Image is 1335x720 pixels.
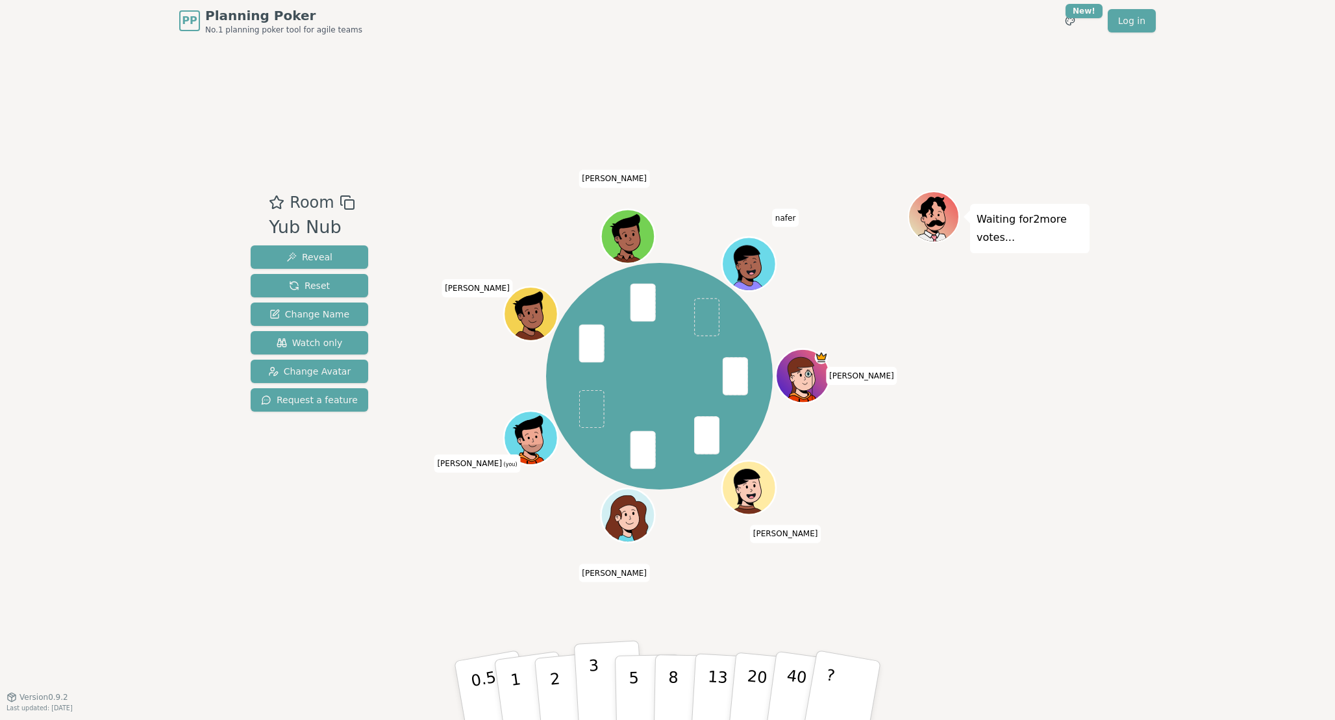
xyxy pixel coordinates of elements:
[772,209,799,227] span: Click to change your name
[269,191,284,214] button: Add as favourite
[182,13,197,29] span: PP
[505,413,556,464] button: Click to change your avatar
[286,251,332,264] span: Reveal
[251,274,368,297] button: Reset
[205,25,362,35] span: No.1 planning poker tool for agile teams
[289,279,330,292] span: Reset
[205,6,362,25] span: Planning Poker
[179,6,362,35] a: PPPlanning PokerNo.1 planning poker tool for agile teams
[268,365,351,378] span: Change Avatar
[251,245,368,269] button: Reveal
[442,279,513,297] span: Click to change your name
[1108,9,1156,32] a: Log in
[269,214,355,241] div: Yub Nub
[434,454,520,473] span: Click to change your name
[251,303,368,326] button: Change Name
[579,564,650,582] span: Click to change your name
[261,393,358,406] span: Request a feature
[269,308,349,321] span: Change Name
[251,360,368,383] button: Change Avatar
[1058,9,1082,32] button: New!
[6,704,73,712] span: Last updated: [DATE]
[290,191,334,214] span: Room
[750,525,821,543] span: Click to change your name
[251,388,368,412] button: Request a feature
[6,692,68,702] button: Version0.9.2
[814,351,828,364] span: paul is the host
[251,331,368,354] button: Watch only
[826,367,897,385] span: Click to change your name
[977,210,1083,247] p: Waiting for 2 more votes...
[502,462,518,467] span: (you)
[579,170,650,188] span: Click to change your name
[19,692,68,702] span: Version 0.9.2
[1066,4,1103,18] div: New!
[277,336,343,349] span: Watch only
